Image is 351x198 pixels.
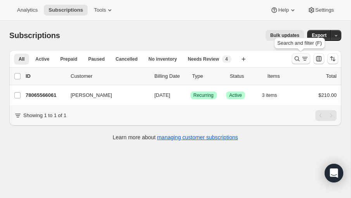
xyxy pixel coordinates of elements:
[315,110,337,121] nav: Pagination
[268,72,299,80] div: Items
[230,72,261,80] p: Status
[149,56,177,62] span: No inventory
[266,30,304,41] button: Bulk updates
[113,133,238,141] p: Learn more about
[116,56,138,62] span: Cancelled
[71,72,148,80] p: Customer
[327,53,338,64] button: Sort the results
[48,7,83,13] span: Subscriptions
[35,56,49,62] span: Active
[26,91,64,99] p: 78065566061
[266,5,301,16] button: Help
[237,54,250,65] button: Create new view
[26,72,64,80] p: ID
[26,72,337,80] div: IDCustomerBilling DateTypeStatusItemsTotal
[313,53,324,64] button: Customize table column order and visibility
[325,164,343,182] div: Open Intercom Messenger
[326,72,337,80] p: Total
[71,91,112,99] span: [PERSON_NAME]
[192,72,223,80] div: Type
[188,56,219,62] span: Needs Review
[60,56,77,62] span: Prepaid
[12,5,42,16] button: Analytics
[66,89,144,102] button: [PERSON_NAME]
[154,92,170,98] span: [DATE]
[270,32,299,39] span: Bulk updates
[312,32,327,39] span: Export
[23,112,66,119] p: Showing 1 to 1 of 1
[318,92,337,98] span: $210.00
[229,92,242,98] span: Active
[278,7,289,13] span: Help
[262,90,286,101] button: 3 items
[225,56,228,62] span: 4
[303,5,339,16] button: Settings
[94,7,106,13] span: Tools
[315,7,334,13] span: Settings
[157,134,238,140] a: managing customer subscriptions
[17,7,38,13] span: Analytics
[26,90,337,101] div: 78065566061[PERSON_NAME][DATE]SuccessRecurringSuccessActive3 items$210.00
[292,53,310,64] button: Search and filter results
[154,72,186,80] p: Billing Date
[307,30,331,41] button: Export
[88,56,105,62] span: Paused
[89,5,118,16] button: Tools
[194,92,214,98] span: Recurring
[262,92,277,98] span: 3 items
[44,5,88,16] button: Subscriptions
[19,56,24,62] span: All
[9,31,60,40] span: Subscriptions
